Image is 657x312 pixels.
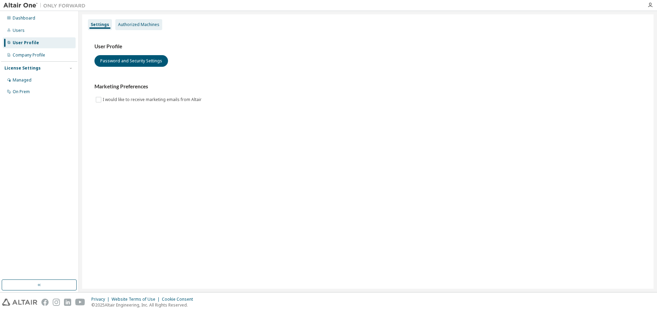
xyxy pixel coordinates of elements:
div: Company Profile [13,52,45,58]
div: Cookie Consent [162,297,197,302]
img: linkedin.svg [64,299,71,306]
p: © 2025 Altair Engineering, Inc. All Rights Reserved. [91,302,197,308]
div: Privacy [91,297,112,302]
img: youtube.svg [75,299,85,306]
div: Managed [13,77,31,83]
h3: Marketing Preferences [94,83,641,90]
h3: User Profile [94,43,641,50]
div: Dashboard [13,15,35,21]
img: facebook.svg [41,299,49,306]
img: instagram.svg [53,299,60,306]
div: Users [13,28,25,33]
div: Settings [91,22,109,27]
img: Altair One [3,2,89,9]
div: Website Terms of Use [112,297,162,302]
div: User Profile [13,40,39,46]
button: Password and Security Settings [94,55,168,67]
div: License Settings [4,65,41,71]
img: altair_logo.svg [2,299,37,306]
div: On Prem [13,89,30,95]
label: I would like to receive marketing emails from Altair [103,96,203,104]
div: Authorized Machines [118,22,159,27]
